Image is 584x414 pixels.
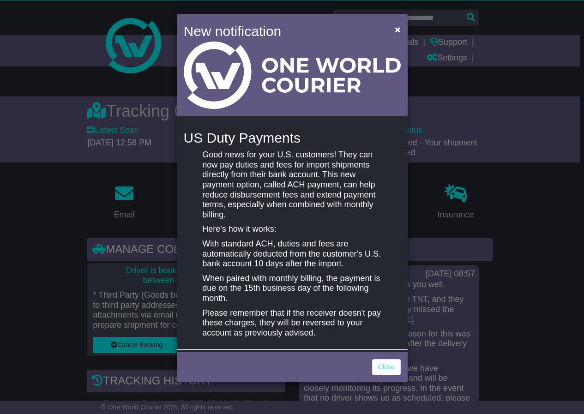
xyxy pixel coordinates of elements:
span: × [395,24,400,35]
p: Please remember that if the receiver doesn't pay these charges, they will be reversed to your acc... [202,308,381,338]
img: Light [184,42,401,109]
a: Close [372,359,401,375]
p: Good news for your U.S. customers! They can now pay duties and fees for import shipments directly... [202,150,381,220]
p: When paired with monthly billing, the payment is due on the 15th business day of the following mo... [202,274,381,304]
p: Here's how it works: [202,224,381,234]
h4: US Duty Payments [184,130,401,145]
p: With standard ACH, duties and fees are automatically deducted from the customer's U.S. bank accou... [202,239,381,269]
button: Close [390,20,405,39]
h4: New notification [184,21,382,42]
